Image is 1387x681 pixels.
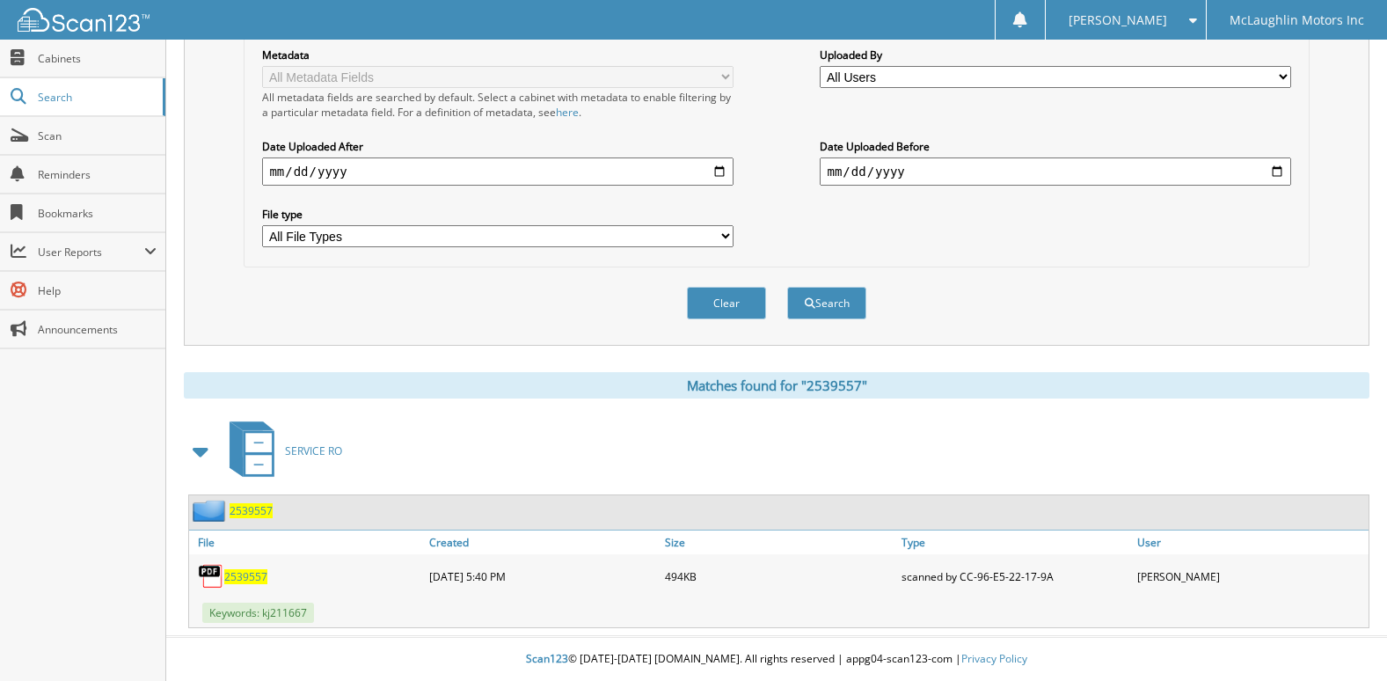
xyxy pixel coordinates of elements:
[262,139,733,154] label: Date Uploaded After
[193,500,230,522] img: folder2.png
[1133,531,1369,554] a: User
[184,372,1369,399] div: Matches found for "2539557"
[38,283,157,298] span: Help
[526,651,568,666] span: Scan123
[425,531,661,554] a: Created
[556,105,579,120] a: here
[1230,15,1364,26] span: McLaughlin Motors Inc
[198,563,224,589] img: PDF.png
[262,157,733,186] input: start
[787,287,866,319] button: Search
[820,139,1290,154] label: Date Uploaded Before
[1299,597,1387,681] iframe: Chat Widget
[219,416,342,486] a: SERVICE RO
[661,559,896,594] div: 494KB
[262,48,733,62] label: Metadata
[18,8,150,32] img: scan123-logo-white.svg
[38,245,144,260] span: User Reports
[38,128,157,143] span: Scan
[285,443,342,458] span: SERVICE RO
[38,206,157,221] span: Bookmarks
[230,503,273,518] a: 2539557
[262,90,733,120] div: All metadata fields are searched by default. Select a cabinet with metadata to enable filtering b...
[189,531,425,554] a: File
[38,322,157,337] span: Announcements
[38,51,157,66] span: Cabinets
[661,531,896,554] a: Size
[425,559,661,594] div: [DATE] 5:40 PM
[897,559,1133,594] div: scanned by CC-96-E5-22-17-9A
[897,531,1133,554] a: Type
[820,48,1290,62] label: Uploaded By
[262,207,733,222] label: File type
[166,638,1387,681] div: © [DATE]-[DATE] [DOMAIN_NAME]. All rights reserved | appg04-scan123-com |
[1133,559,1369,594] div: [PERSON_NAME]
[38,167,157,182] span: Reminders
[224,569,267,584] a: 2539557
[1069,15,1167,26] span: [PERSON_NAME]
[202,603,314,623] span: Keywords: kj211667
[820,157,1290,186] input: end
[961,651,1027,666] a: Privacy Policy
[687,287,766,319] button: Clear
[38,90,154,105] span: Search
